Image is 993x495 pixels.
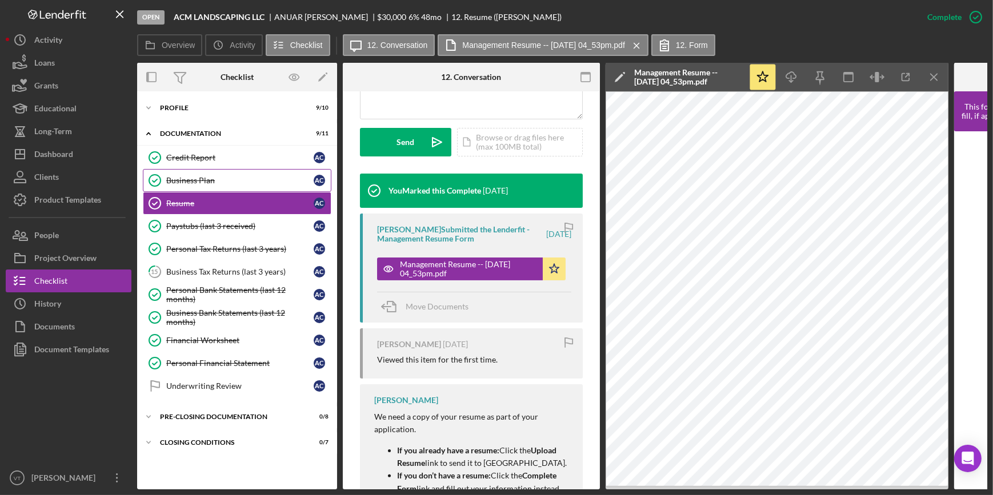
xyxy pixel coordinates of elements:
[343,34,435,56] button: 12. Conversation
[166,267,314,276] div: Business Tax Returns (last 3 years)
[205,34,262,56] button: Activity
[397,445,499,455] strong: If you already have a resume:
[443,340,468,349] time: 2025-09-08 20:49
[451,13,562,22] div: 12. Resume ([PERSON_NAME])
[314,357,325,369] div: A C
[143,192,331,215] a: ResumeAC
[389,186,481,195] div: You Marked this Complete
[421,13,442,22] div: 48 mo
[166,381,314,391] div: Underwriting Review
[137,10,165,25] div: Open
[483,186,508,195] time: 2025-09-09 10:10
[397,470,491,480] strong: If you don’t have a resume:
[221,73,254,82] div: Checklist
[308,413,329,420] div: 0 / 8
[308,130,329,137] div: 9 / 11
[377,340,441,349] div: [PERSON_NAME]
[314,312,325,323] div: A C
[308,104,329,111] div: 9 / 10
[377,292,480,321] button: Move Documents
[143,260,331,283] a: 15Business Tax Returns (last 3 years)AC
[143,306,331,329] a: Business Bank Statements (last 12 months)AC
[34,315,75,341] div: Documents
[400,260,537,278] div: Management Resume -- [DATE] 04_53pm.pdf
[314,152,325,163] div: A C
[143,146,331,169] a: Credit ReportAC
[266,34,330,56] button: Checklist
[462,41,625,50] label: Management Resume -- [DATE] 04_53pm.pdf
[6,224,131,247] button: People
[651,34,715,56] button: 12. Form
[290,41,323,50] label: Checklist
[34,74,58,100] div: Grants
[230,41,255,50] label: Activity
[166,176,314,185] div: Business Plan
[6,166,131,188] a: Clients
[34,166,59,191] div: Clients
[6,188,131,211] button: Product Templates
[34,188,101,214] div: Product Templates
[314,266,325,277] div: A C
[143,238,331,260] a: Personal Tax Returns (last 3 years)AC
[377,355,498,364] div: Viewed this item for the first time.
[34,247,97,272] div: Project Overview
[34,224,59,249] div: People
[314,220,325,232] div: A C
[6,51,131,74] button: Loans
[34,120,72,146] div: Long-Term
[143,169,331,192] a: Business PlanAC
[160,439,300,446] div: Closing Conditions
[6,292,131,315] button: History
[34,143,73,168] div: Dashboard
[6,269,131,292] button: Checklist
[6,315,131,338] button: Documents
[151,268,158,275] tspan: 15
[34,29,62,54] div: Activity
[442,73,502,82] div: 12. Conversation
[6,338,131,361] button: Document Templates
[34,269,67,295] div: Checklist
[367,41,428,50] label: 12. Conversation
[6,466,131,489] button: VT[PERSON_NAME]
[438,34,648,56] button: Management Resume -- [DATE] 04_53pm.pdf
[162,41,195,50] label: Overview
[374,411,571,436] p: We need a copy of your resume as part of your application.
[14,475,21,481] text: VT
[374,396,438,405] div: [PERSON_NAME]
[308,439,329,446] div: 0 / 7
[314,380,325,392] div: A C
[34,97,77,123] div: Educational
[6,97,131,120] button: Educational
[6,120,131,143] button: Long-Term
[377,225,544,243] div: [PERSON_NAME] Submitted the Lenderfit - Management Resume Form
[274,13,378,22] div: ANUAR [PERSON_NAME]
[34,51,55,77] div: Loans
[314,335,325,346] div: A C
[6,143,131,166] button: Dashboard
[160,413,300,420] div: Pre-Closing Documentation
[546,230,571,239] time: 2025-09-08 20:53
[409,13,419,22] div: 6 %
[397,128,415,156] div: Send
[166,359,314,368] div: Personal Financial Statement
[397,444,571,470] p: Click the link to send it to [GEOGRAPHIC_DATA].
[137,34,202,56] button: Overview
[377,257,566,280] button: Management Resume -- [DATE] 04_53pm.pdf
[954,445,982,472] div: Open Intercom Messenger
[6,74,131,97] button: Grants
[143,215,331,238] a: Paystubs (last 3 received)AC
[166,199,314,208] div: Resume
[143,352,331,375] a: Personal Financial StatementAC
[314,243,325,255] div: A C
[6,247,131,269] a: Project Overview
[360,128,451,156] button: Send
